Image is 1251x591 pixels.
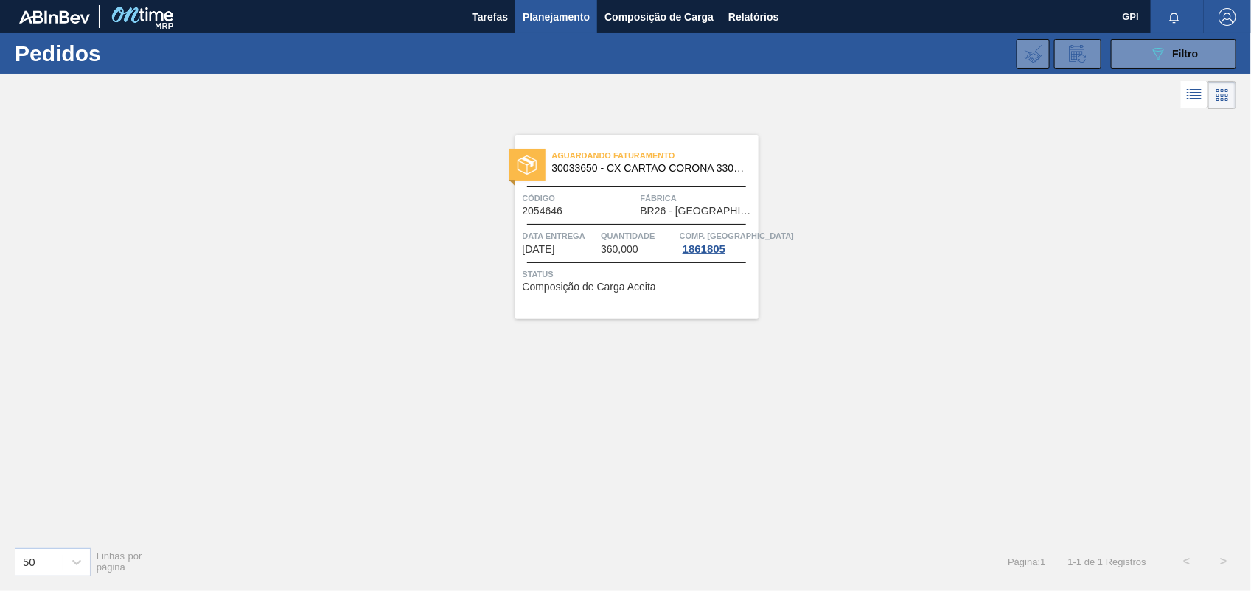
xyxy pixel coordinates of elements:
img: TNhmsLtSVTkK8tSr43FrP2fwEKptu5GPRR3wAAAABJRU5ErkJggg== [19,10,90,24]
span: Tarefas [472,8,508,26]
span: 2054646 [523,206,563,217]
div: 50 [23,556,35,568]
div: Visão em Lista [1181,81,1208,109]
img: Logout [1219,8,1236,26]
div: 1861805 [680,243,728,255]
span: Código [523,191,637,206]
span: Filtro [1173,48,1199,60]
span: 30033650 - CX CARTAO CORONA 330 C6 NIV24 [552,163,747,174]
div: Importar Negociações dos Pedidos [1017,39,1050,69]
button: Notificações [1151,7,1198,27]
div: Solicitação de Revisão de Pedidos [1054,39,1101,69]
a: statusAguardando Faturamento30033650 - CX CARTAO CORONA 330 C6 NIV24Código2054646FábricaBR26 - [G... [493,135,759,319]
span: 1 - 1 de 1 Registros [1068,556,1146,567]
button: Filtro [1111,39,1236,69]
span: Data Entrega [523,228,598,243]
button: < [1168,543,1205,580]
h1: Pedidos [15,45,231,62]
button: > [1205,543,1242,580]
span: Composição de Carga Aceita [523,281,656,293]
span: BR26 - Uberlândia [641,206,755,217]
img: status [518,155,537,175]
span: Planejamento [523,8,590,26]
span: Status [523,267,755,281]
span: Linhas por página [97,550,142,573]
span: Aguardando Faturamento [552,148,759,163]
span: 360,000 [601,244,638,255]
span: Relatórios [728,8,778,26]
a: Comp. [GEOGRAPHIC_DATA]1861805 [680,228,755,255]
span: Fábrica [641,191,755,206]
span: Quantidade [601,228,676,243]
span: Comp. Carga [680,228,794,243]
div: Visão em Cards [1208,81,1236,109]
span: Página : 1 [1008,556,1045,567]
span: 03/12/2025 [523,244,555,255]
span: Composição de Carga [604,8,714,26]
